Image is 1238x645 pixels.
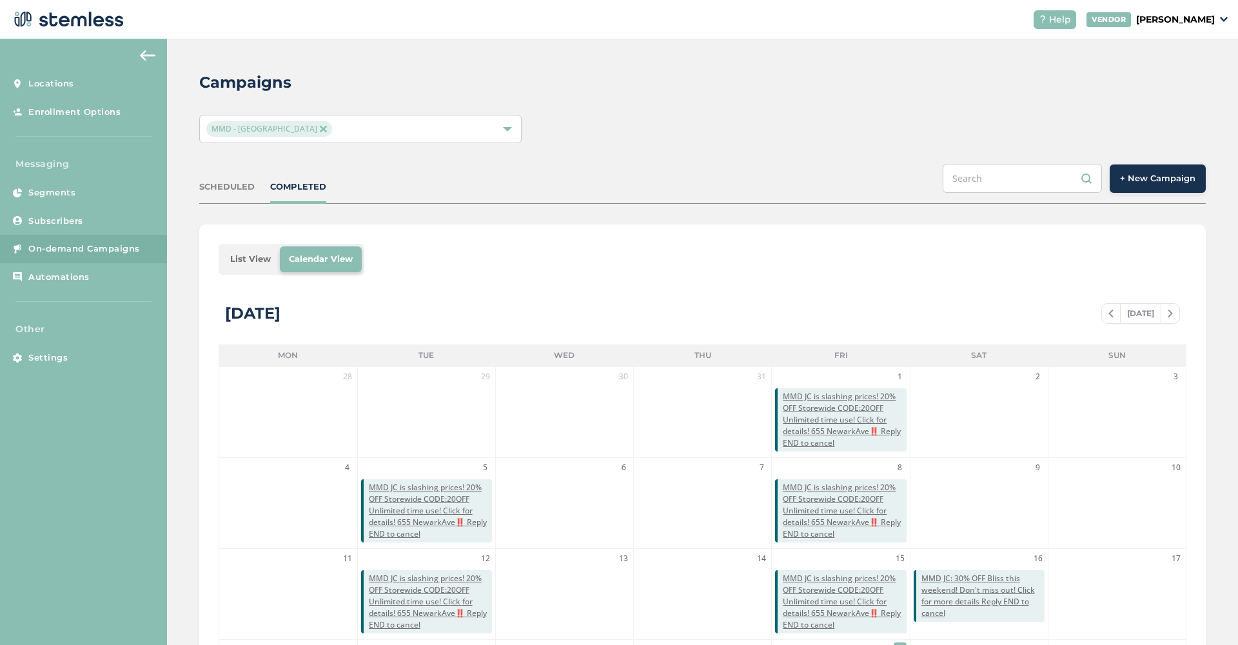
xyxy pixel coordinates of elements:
[357,344,495,366] li: Tue
[341,461,354,474] span: 4
[1032,370,1045,383] span: 2
[755,370,768,383] span: 31
[1170,370,1183,383] span: 3
[617,461,630,474] span: 6
[369,573,492,631] span: MMD JC is slashing prices! 20% OFF Storewide CODE:20OFF Unlimited time use! Click for details! 65...
[199,181,255,193] div: SCHEDULED
[783,573,906,631] span: MMD JC is slashing prices! 20% OFF Storewide CODE:20OFF Unlimited time use! Click for details! 65...
[28,243,140,255] span: On-demand Campaigns
[10,6,124,32] img: logo-dark-0685b13c.svg
[1170,552,1183,565] span: 17
[617,370,630,383] span: 30
[1220,17,1228,22] img: icon_down-arrow-small-66adaf34.svg
[1120,172,1195,185] span: + New Campaign
[280,246,362,272] li: Calendar View
[894,552,907,565] span: 15
[1048,344,1186,366] li: Sun
[341,370,354,383] span: 28
[479,552,492,565] span: 12
[206,121,331,137] span: MMD - [GEOGRAPHIC_DATA]
[634,344,772,366] li: Thu
[894,370,907,383] span: 1
[479,461,492,474] span: 5
[943,164,1102,193] input: Search
[617,552,630,565] span: 13
[1086,12,1131,27] div: VENDOR
[341,552,354,565] span: 11
[783,391,906,449] span: MMD JC is slashing prices! 20% OFF Storewide CODE:20OFF Unlimited time use! Click for details! 65...
[755,552,768,565] span: 14
[28,352,68,364] span: Settings
[320,126,326,132] img: icon-close-accent-8a337256.svg
[495,344,633,366] li: Wed
[1174,583,1238,645] iframe: Chat Widget
[1170,461,1183,474] span: 10
[479,370,492,383] span: 29
[1120,304,1161,323] span: [DATE]
[1136,13,1215,26] p: [PERSON_NAME]
[140,50,155,61] img: icon-arrow-back-accent-c549486e.svg
[28,186,75,199] span: Segments
[225,302,280,325] div: [DATE]
[221,246,280,272] li: List View
[910,344,1048,366] li: Sat
[219,344,357,366] li: Mon
[783,482,906,540] span: MMD JC is slashing prices! 20% OFF Storewide CODE:20OFF Unlimited time use! Click for details! 65...
[199,71,291,94] h2: Campaigns
[28,106,121,119] span: Enrollment Options
[270,181,326,193] div: COMPLETED
[894,461,907,474] span: 8
[1049,13,1071,26] span: Help
[1110,164,1206,193] button: + New Campaign
[1032,461,1045,474] span: 9
[1032,552,1045,565] span: 16
[921,573,1045,619] span: MMD JC: 30% OFF Bliss this weekend! Don't miss out! Click for more details Reply END to cancel
[28,215,83,228] span: Subscribers
[369,482,492,540] span: MMD JC is slashing prices! 20% OFF Storewide CODE:20OFF Unlimited time use! Click for details! 65...
[1108,310,1114,317] img: icon-chevron-left-b8c47ebb.svg
[28,271,90,284] span: Automations
[1168,310,1173,317] img: icon-chevron-right-bae969c5.svg
[755,461,768,474] span: 7
[1039,15,1046,23] img: icon-help-white-03924b79.svg
[772,344,910,366] li: Fri
[28,77,74,90] span: Locations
